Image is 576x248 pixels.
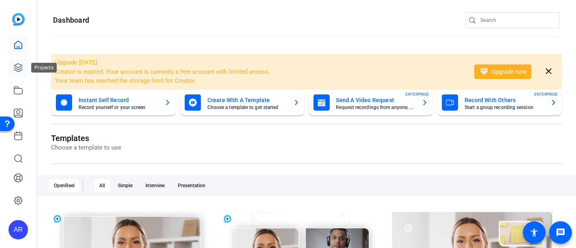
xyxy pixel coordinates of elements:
[12,13,25,26] img: blue-gradient.svg
[480,15,553,25] input: Search
[336,95,416,105] mat-card-title: Send A Video Request
[556,228,565,237] mat-icon: message
[180,90,305,115] button: Create With A TemplateChoose a template to get started
[49,179,79,192] div: OpenReel
[51,133,121,143] h1: Templates
[53,15,89,25] h1: Dashboard
[55,76,464,86] li: Your team has reached the storage limit for Creator.
[309,90,433,115] button: Send A Video RequestRequest recordings from anyone, anywhereENTERPRISE
[207,95,287,105] mat-card-title: Create With A Template
[207,105,287,110] mat-card-subtitle: Choose a template to get started
[465,95,544,105] mat-card-title: Record With Others
[55,67,464,77] li: Creator is expired. Your account is currently a free account with limited access.
[479,67,489,77] mat-icon: diamond
[9,220,28,239] div: AR
[529,228,539,237] mat-icon: accessibility
[51,143,121,152] p: Choose a template to use
[55,59,97,66] span: Upgrade [DATE]
[336,105,416,110] mat-card-subtitle: Request recordings from anyone, anywhere
[534,91,558,97] span: ENTERPRISE
[31,63,57,73] div: Projects
[465,105,544,110] mat-card-subtitle: Start a group recording session
[173,179,210,192] div: Presentation
[141,179,170,192] div: Interview
[544,66,554,77] mat-icon: close
[94,179,110,192] div: All
[437,90,562,115] button: Record With OthersStart a group recording sessionENTERPRISE
[113,179,137,192] div: Simple
[405,91,429,97] span: ENTERPRISE
[79,95,158,105] mat-card-title: Instant Self Record
[51,90,176,115] button: Instant Self RecordRecord yourself or your screen
[474,64,531,79] button: Upgrade now
[79,105,158,110] mat-card-subtitle: Record yourself or your screen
